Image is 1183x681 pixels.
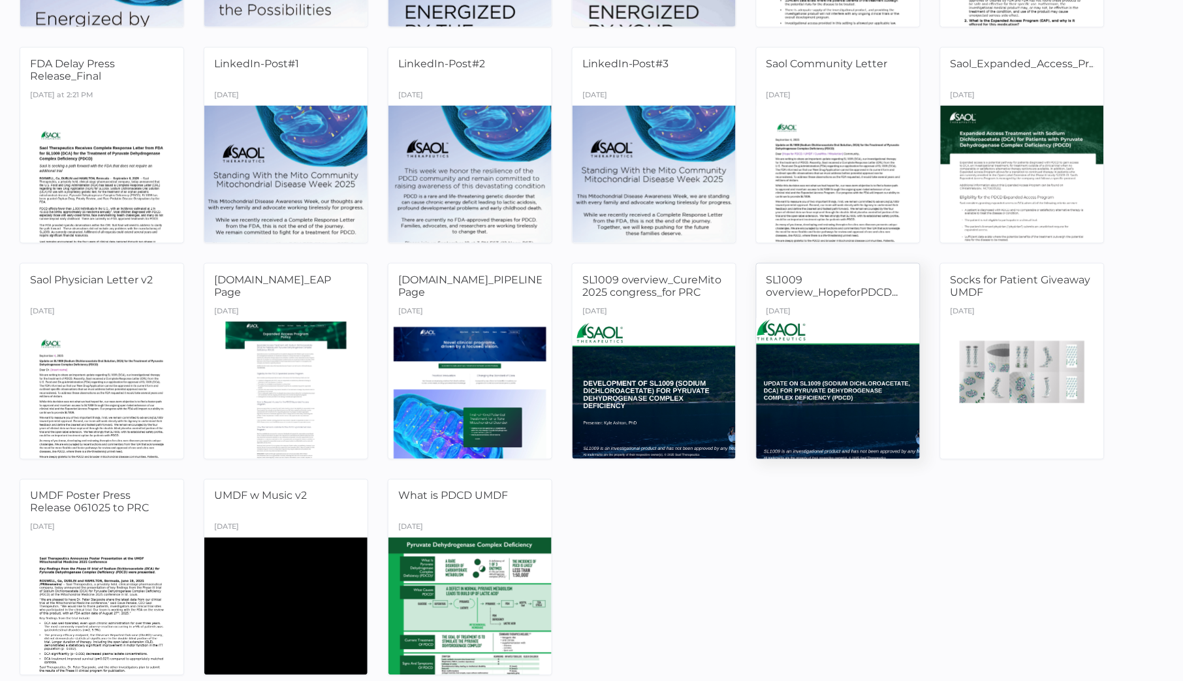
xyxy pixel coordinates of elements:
span: LinkedIn-Post#3 [582,57,669,70]
div: [DATE] [214,87,239,106]
span: LinkedIn-Post#2 [398,57,485,70]
span: SL1009 overview_HopeforPDCD... [766,274,898,298]
span: UMDF w Music v2 [214,490,307,502]
span: UMDF Poster Press Release 061025 to PRC [30,490,149,515]
span: Socks for Patient Giveaway UMDF [951,274,1091,298]
span: [DOMAIN_NAME]_PIPELINE Page [398,274,543,298]
div: [DATE] [766,303,791,322]
div: [DATE] [398,519,423,538]
span: What is PDCD UMDF [398,490,508,502]
span: [DOMAIN_NAME]_EAP Page [214,274,331,298]
span: Saol_Expanded_Access_Pr... [951,57,1096,70]
span: LinkedIn-Post#1 [214,57,299,70]
div: [DATE] [214,303,239,322]
div: [DATE] [30,519,55,538]
span: Saol Community Letter [766,57,888,70]
span: SL1009 overview_CureMito 2025 congress_for PRC [582,274,722,298]
div: [DATE] [398,87,423,106]
span: FDA Delay Press Release_Final [30,57,115,82]
div: [DATE] at 2:21 PM [30,87,93,106]
div: [DATE] [766,87,791,106]
div: [DATE] [30,303,55,322]
div: [DATE] [398,303,423,322]
div: [DATE] [951,87,975,106]
div: [DATE] [582,87,607,106]
span: Saol Physician Letter v2 [30,274,153,286]
div: [DATE] [951,303,975,322]
div: [DATE] [214,519,239,538]
div: [DATE] [582,303,607,322]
